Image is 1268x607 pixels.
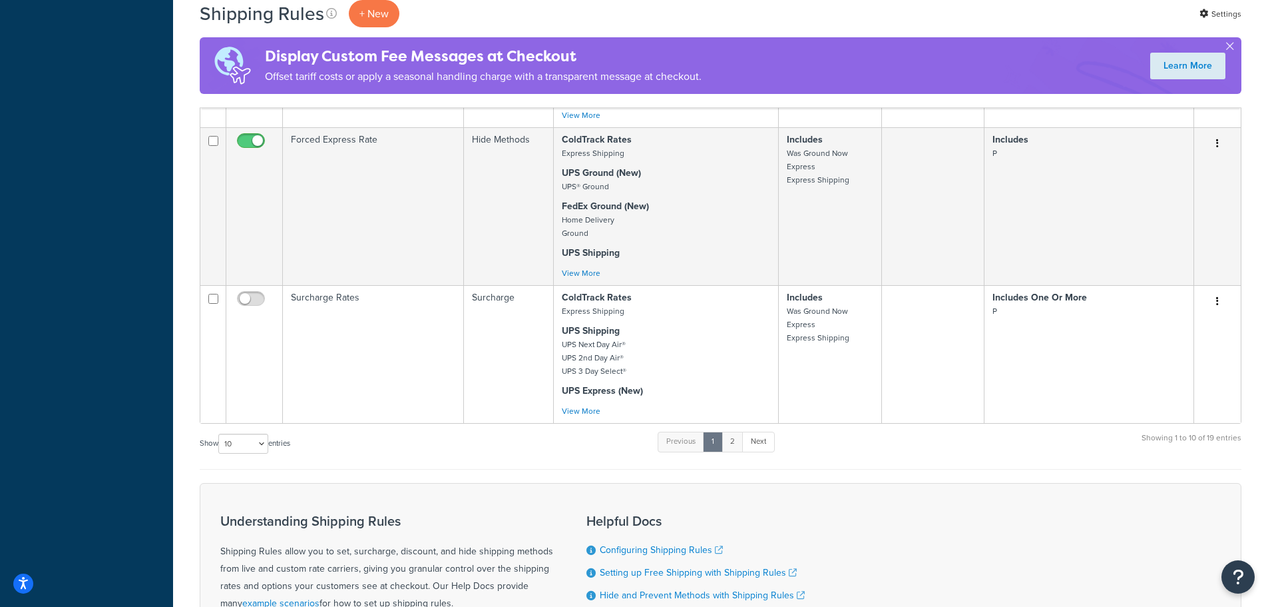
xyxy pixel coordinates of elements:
[562,147,624,159] small: Express Shipping
[1221,560,1255,594] button: Open Resource Center
[265,67,702,86] p: Offset tariff costs or apply a seasonal handling charge with a transparent message at checkout.
[200,434,290,454] label: Show entries
[722,432,743,452] a: 2
[464,285,554,423] td: Surcharge
[787,291,823,304] strong: Includes
[562,384,643,398] strong: UPS Express (New)
[600,543,723,557] a: Configuring Shipping Rules
[220,514,553,528] h3: Understanding Shipping Rules
[787,147,849,186] small: Was Ground Now Express Express Shipping
[562,133,632,147] strong: ColdTrack Rates
[658,432,704,452] a: Previous
[992,147,997,159] small: P
[562,199,649,213] strong: FedEx Ground (New)
[200,37,265,94] img: duties-banner-06bc72dcb5fe05cb3f9472aba00be2ae8eb53ab6f0d8bb03d382ba314ac3c341.png
[1142,430,1241,459] div: Showing 1 to 10 of 19 entries
[562,214,614,239] small: Home Delivery Ground
[562,246,620,260] strong: UPS Shipping
[703,432,723,452] a: 1
[586,514,805,528] h3: Helpful Docs
[600,588,805,602] a: Hide and Prevent Methods with Shipping Rules
[787,133,823,147] strong: Includes
[283,285,464,423] td: Surcharge Rates
[1150,53,1225,79] a: Learn More
[562,305,624,317] small: Express Shipping
[600,566,797,580] a: Setting up Free Shipping with Shipping Rules
[992,133,1028,147] strong: Includes
[265,45,702,67] h4: Display Custom Fee Messages at Checkout
[562,324,620,338] strong: UPS Shipping
[200,1,324,27] h1: Shipping Rules
[742,432,775,452] a: Next
[1199,5,1241,23] a: Settings
[992,291,1087,304] strong: Includes One Or More
[562,166,641,180] strong: UPS Ground (New)
[562,291,632,304] strong: ColdTrack Rates
[562,109,600,121] a: View More
[562,181,609,193] small: UPS® Ground
[787,305,849,344] small: Was Ground Now Express Express Shipping
[283,127,464,285] td: Forced Express Rate
[464,127,554,285] td: Hide Methods
[992,305,997,317] small: P
[562,267,600,279] a: View More
[562,338,626,377] small: UPS Next Day Air® UPS 2nd Day Air® UPS 3 Day Select®
[562,405,600,417] a: View More
[218,434,268,454] select: Showentries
